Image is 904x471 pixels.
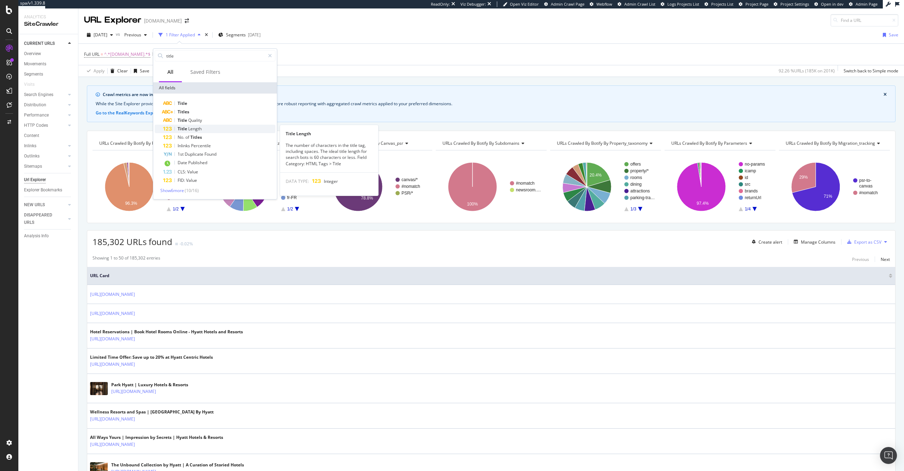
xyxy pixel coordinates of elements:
img: main image [90,382,108,395]
button: Apply [84,65,105,77]
div: arrow-right-arrow-left [185,18,189,23]
div: HTTP Codes [24,122,48,129]
span: URLs Crawled By Botify By canvas_psr [328,140,403,146]
button: Create alert [749,236,782,248]
span: Titles [190,134,202,140]
a: Performance [24,112,66,119]
a: Movements [24,60,73,68]
span: 185,302 URLs found [93,236,172,248]
svg: A chart. [779,156,890,217]
a: Project Settings [774,1,809,7]
div: Performance [24,112,49,119]
text: fr-FR [287,195,297,200]
a: NEW URLS [24,201,66,209]
span: DATA TYPE: [286,178,309,184]
span: Quality [188,117,202,123]
a: Sitemaps [24,163,66,170]
a: Admin Crawl Page [544,1,584,7]
button: Clear [108,65,128,77]
span: Webflow [596,1,612,7]
a: Webflow [590,1,612,7]
text: offers [630,162,641,167]
span: 2025 Oct. 14th [94,32,107,38]
span: Segments [226,32,246,38]
text: parking-tra… [630,195,655,200]
span: Title [178,117,188,123]
div: Search Engines [24,91,53,99]
input: Find a URL [831,14,898,26]
div: All [167,68,173,76]
div: URL Explorer [84,14,141,26]
span: Published [188,160,207,166]
text: #nomatch [402,184,420,189]
div: Switch back to Simple mode [844,68,898,74]
text: rooms [630,175,642,180]
div: All fields [153,82,277,94]
text: 1/4 [745,207,751,211]
text: 96.3% [125,201,137,206]
button: Export as CSV [844,236,881,248]
a: Content [24,132,73,139]
text: 1/2 [173,207,179,211]
div: Overview [24,50,41,58]
span: Duplicate [185,151,204,157]
button: Go to the RealKeywords Explorer [96,110,162,116]
button: close banner [882,90,888,99]
div: Save [140,68,149,74]
span: URLs Crawled By Botify By parameters [671,140,747,146]
h4: URLs Crawled By Botify By parameters [670,138,769,149]
span: Integer [324,178,338,184]
div: Create alert [759,239,782,245]
text: brands [745,189,758,193]
h4: URLs Crawled By Botify By migration_tracking [784,138,886,149]
span: Value [187,169,198,175]
a: Distribution [24,101,66,109]
span: = [101,51,103,57]
span: URLs Crawled By Botify By property_taxonomy [557,140,648,146]
text: src [745,182,750,187]
svg: A chart. [93,156,203,217]
text: canvas/* [402,177,418,182]
span: Project Settings [780,1,809,7]
div: Export as CSV [854,239,881,245]
text: property/* [630,168,649,173]
div: Visits [24,81,35,88]
h4: URLs Crawled By Botify By pagetype [98,138,197,149]
div: While the Site Explorer provides crawl metrics by URL, the RealKeywords Explorer enables more rob... [96,101,887,107]
text: 97.4% [697,201,709,206]
span: Logs Projects List [667,1,699,7]
span: of [185,134,190,140]
button: Manage Columns [791,238,835,246]
div: info banner [87,85,896,122]
span: Open in dev [821,1,844,7]
text: 78.8% [361,196,373,201]
div: Manage Columns [801,239,835,245]
a: Overview [24,50,73,58]
a: Open Viz Editor [503,1,539,7]
div: Viz Debugger: [460,1,486,7]
a: Visits [24,81,42,88]
text: icamp [745,168,756,173]
div: ReadOnly: [431,1,450,7]
text: canvas [859,184,873,189]
span: Show 6 more [160,187,184,193]
a: Search Engines [24,91,66,99]
div: A chart. [207,156,318,217]
text: 100% [467,202,478,207]
a: Url Explorer [24,176,73,184]
a: [URL][DOMAIN_NAME] [90,416,135,423]
div: NEW URLS [24,201,45,209]
div: Inlinks [24,142,36,150]
div: Wellness Resorts and Spas | [GEOGRAPHIC_DATA] By Hyatt [90,409,214,415]
button: 1 Filter Applied [156,29,203,41]
a: Analysis Info [24,232,73,240]
text: 1/2 [287,207,293,211]
a: Logs Projects List [661,1,699,7]
a: [URL][DOMAIN_NAME] [90,335,135,342]
span: Project Page [745,1,768,7]
button: Save [131,65,149,77]
div: 92.26 % URLs ( 185K on 201K ) [779,68,835,74]
div: CURRENT URLS [24,40,55,47]
a: HTTP Codes [24,122,66,129]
